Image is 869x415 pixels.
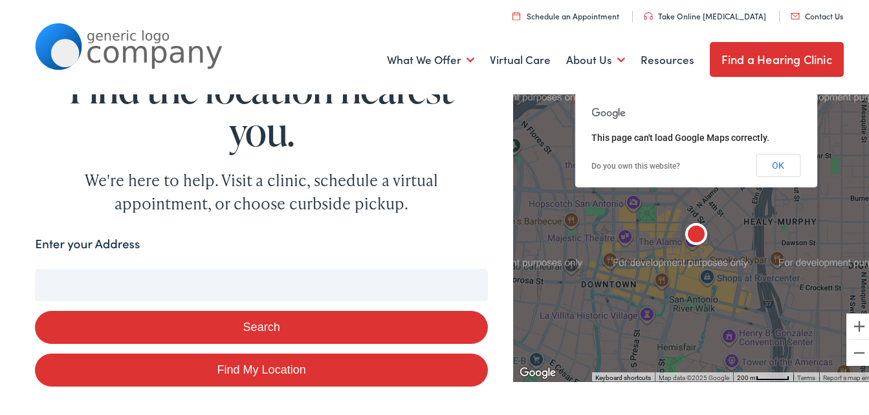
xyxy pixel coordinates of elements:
a: About Us [566,34,625,81]
span: 200 m [737,372,756,379]
a: Take Online [MEDICAL_DATA] [644,8,766,19]
a: Terms [797,372,815,379]
button: Search [35,308,488,341]
button: Map Scale: 200 m per 48 pixels [733,370,793,379]
h1: Find the location nearest you. [35,65,488,150]
input: Enter your address or zip code [35,266,488,299]
div: We're here to help. Visit a clinic, schedule a virtual appointment, or choose curbside pickup. [54,166,468,213]
a: Schedule an Appointment [512,8,619,19]
button: OK [756,151,800,175]
img: utility icon [644,10,653,17]
a: Resources [641,34,694,81]
a: Find My Location [35,351,488,384]
a: What We Offer [387,34,474,81]
img: utility icon [512,9,520,17]
a: Contact Us [791,8,843,19]
img: utility icon [791,10,800,17]
span: Map data ©2025 Google [659,372,729,379]
label: Enter your Address [35,232,140,251]
a: Find a Hearing Clinic [710,39,844,74]
a: Open this area in Google Maps (opens a new window) [516,362,559,379]
a: Do you own this website? [591,159,680,168]
a: Virtual Care [490,34,551,81]
button: Keyboard shortcuts [595,371,651,380]
span: This page can't load Google Maps correctly. [591,130,769,140]
div: The Alamo [681,218,712,249]
img: Google [516,362,559,379]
